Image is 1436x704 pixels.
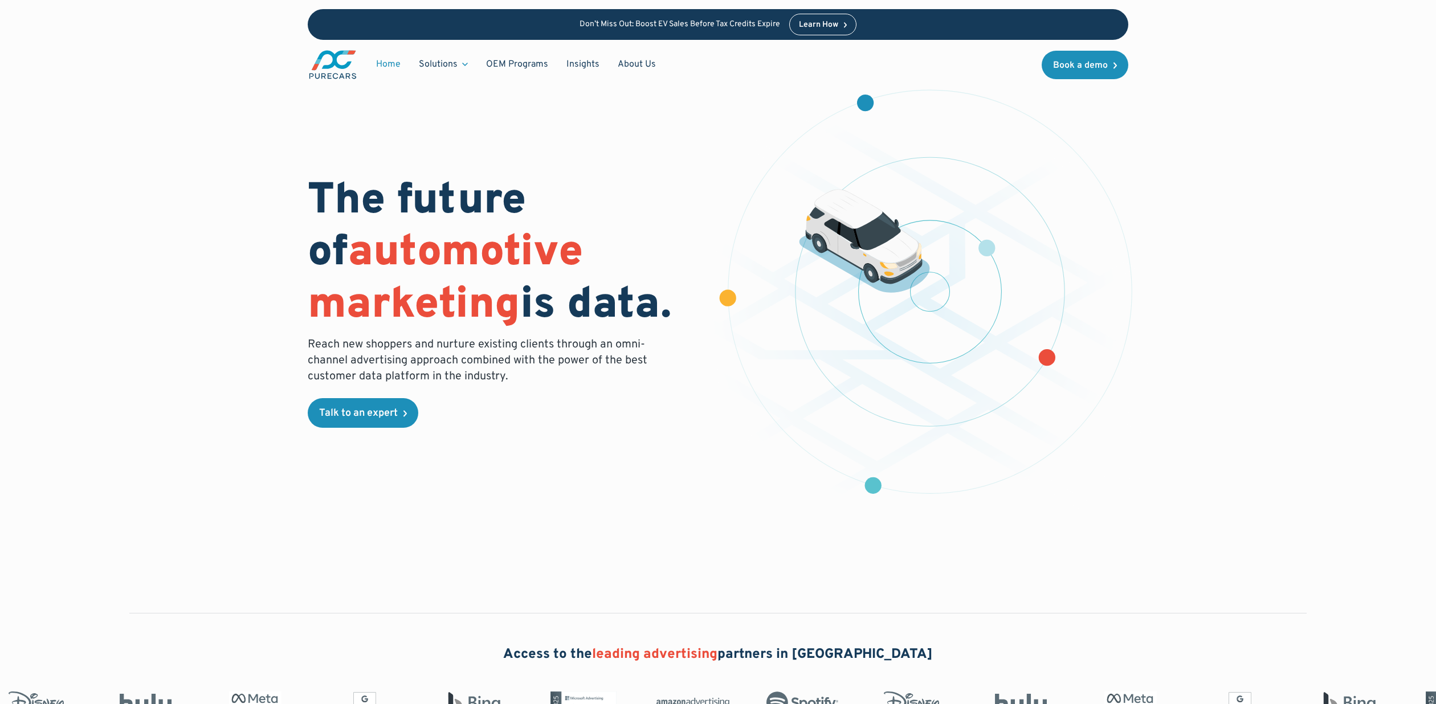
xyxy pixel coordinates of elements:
[1042,51,1128,79] a: Book a demo
[799,21,838,29] div: Learn How
[789,14,857,35] a: Learn How
[477,54,557,75] a: OEM Programs
[308,398,418,428] a: Talk to an expert
[410,54,477,75] div: Solutions
[308,49,358,80] a: main
[419,58,458,71] div: Solutions
[557,54,609,75] a: Insights
[308,226,583,333] span: automotive marketing
[308,337,654,384] p: Reach new shoppers and nurture existing clients through an omni-channel advertising approach comb...
[367,54,410,75] a: Home
[319,408,398,419] div: Talk to an expert
[503,645,933,665] h2: Access to the partners in [GEOGRAPHIC_DATA]
[609,54,665,75] a: About Us
[1053,61,1108,70] div: Book a demo
[308,176,704,332] h1: The future of is data.
[580,20,780,30] p: Don’t Miss Out: Boost EV Sales Before Tax Credits Expire
[308,49,358,80] img: purecars logo
[799,189,930,293] img: illustration of a vehicle
[592,646,717,663] span: leading advertising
